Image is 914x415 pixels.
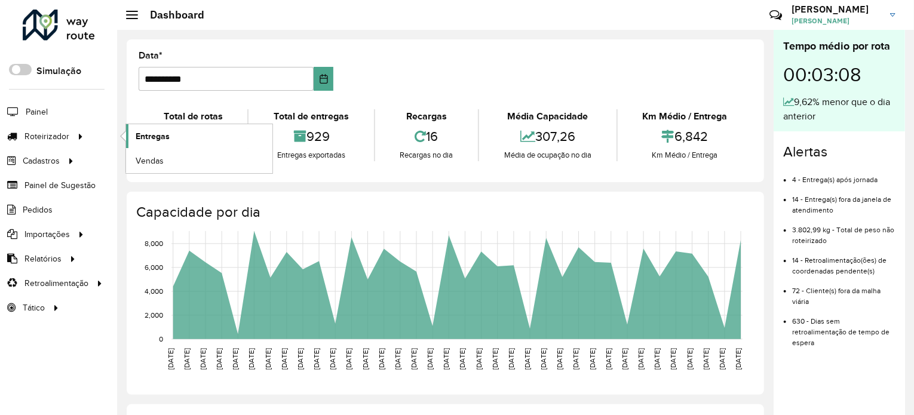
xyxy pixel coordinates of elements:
li: 4 - Entrega(s) após jornada [792,165,895,185]
div: 16 [378,124,475,149]
div: Km Médio / Entrega [621,109,749,124]
text: [DATE] [248,348,256,370]
text: [DATE] [637,348,645,370]
text: [DATE] [167,348,174,370]
div: Km Médio / Entrega [621,149,749,161]
div: Críticas? Dúvidas? Elogios? Sugestões? Entre em contato conosco! [627,4,752,36]
text: 4,000 [145,287,163,295]
div: 9,62% menor que o dia anterior [783,95,895,124]
div: Tempo médio por rota [783,38,895,54]
div: Total de rotas [142,109,244,124]
span: Painel de Sugestão [24,179,96,192]
div: Total de entregas [251,109,370,124]
text: 8,000 [145,239,163,247]
label: Simulação [36,64,81,78]
a: Contato Rápido [763,2,789,28]
div: 6,842 [621,124,749,149]
h4: Alertas [783,143,895,161]
text: [DATE] [621,348,628,370]
text: [DATE] [459,348,467,370]
text: [DATE] [734,348,742,370]
text: [DATE] [523,348,531,370]
span: Retroalimentação [24,277,88,290]
button: Choose Date [314,67,334,91]
text: [DATE] [653,348,661,370]
text: [DATE] [280,348,288,370]
div: Recargas no dia [378,149,475,161]
div: Média de ocupação no dia [482,149,613,161]
span: Painel [26,106,48,118]
label: Data [139,48,162,63]
text: [DATE] [539,348,547,370]
span: Entregas [136,130,170,143]
span: [PERSON_NAME] [792,16,881,26]
text: [DATE] [588,348,596,370]
span: Vendas [136,155,164,167]
text: [DATE] [475,348,483,370]
span: Roteirizador [24,130,69,143]
div: Entregas exportadas [251,149,370,161]
text: [DATE] [378,348,385,370]
li: 630 - Dias sem retroalimentação de tempo de espera [792,307,895,348]
text: [DATE] [231,348,239,370]
text: [DATE] [556,348,564,370]
li: 14 - Retroalimentação(ões) de coordenadas pendente(s) [792,246,895,276]
text: [DATE] [215,348,223,370]
text: 2,000 [145,311,163,319]
h2: Dashboard [138,8,204,21]
text: [DATE] [507,348,515,370]
h4: Capacidade por dia [136,204,752,221]
text: [DATE] [572,348,580,370]
text: [DATE] [670,348,677,370]
text: [DATE] [605,348,612,370]
div: Recargas [378,109,475,124]
span: Cadastros [23,155,60,167]
li: 3.802,99 kg - Total de peso não roteirizado [792,216,895,246]
text: 0 [159,335,163,343]
span: Relatórios [24,253,62,265]
li: 72 - Cliente(s) fora da malha viária [792,276,895,307]
span: Tático [23,302,45,314]
text: [DATE] [442,348,450,370]
text: [DATE] [264,348,272,370]
div: Média Capacidade [482,109,613,124]
span: Pedidos [23,204,53,216]
text: [DATE] [686,348,694,370]
a: Vendas [126,149,272,173]
li: 14 - Entrega(s) fora da janela de atendimento [792,185,895,216]
text: [DATE] [329,348,336,370]
text: [DATE] [361,348,369,370]
text: [DATE] [491,348,499,370]
text: [DATE] [312,348,320,370]
div: 307,26 [482,124,613,149]
text: [DATE] [718,348,726,370]
text: [DATE] [296,348,304,370]
div: 00:03:08 [783,54,895,95]
text: [DATE] [410,348,418,370]
span: Importações [24,228,70,241]
text: 6,000 [145,263,163,271]
text: [DATE] [345,348,352,370]
text: [DATE] [183,348,191,370]
text: [DATE] [199,348,207,370]
text: [DATE] [394,348,401,370]
div: 929 [251,124,370,149]
text: [DATE] [426,348,434,370]
a: Entregas [126,124,272,148]
h3: [PERSON_NAME] [792,4,881,15]
text: [DATE] [702,348,710,370]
